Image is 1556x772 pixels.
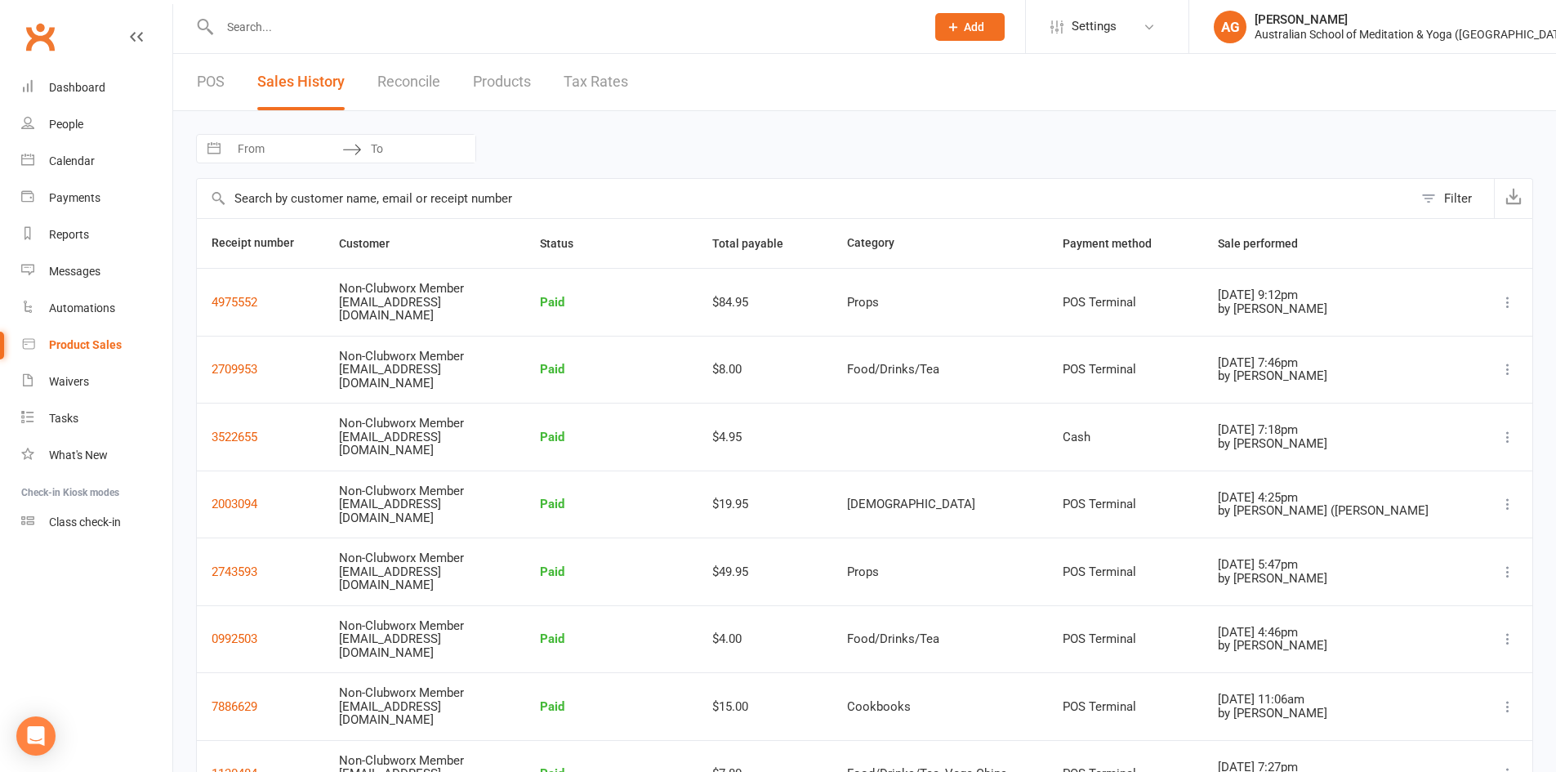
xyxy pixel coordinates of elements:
[712,565,818,579] div: $49.95
[49,301,115,315] div: Automations
[20,16,60,57] a: Clubworx
[339,431,486,457] div: [EMAIL_ADDRESS][DOMAIN_NAME]
[540,700,683,714] div: Paid
[712,431,818,444] div: $4.95
[197,54,225,110] a: POS
[1218,572,1462,586] div: by [PERSON_NAME]
[21,216,172,253] a: Reports
[964,20,984,33] span: Add
[21,69,172,106] a: Dashboard
[212,359,257,379] button: 2709953
[935,13,1005,41] button: Add
[212,697,257,716] button: 7886629
[540,498,683,511] div: Paid
[1218,626,1462,640] div: [DATE] 4:46pm
[339,632,486,659] div: [EMAIL_ADDRESS][DOMAIN_NAME]
[212,494,257,514] button: 2003094
[339,484,464,498] span: Non-Clubworx Member
[1413,179,1494,218] button: Filter
[49,265,100,278] div: Messages
[712,700,818,714] div: $15.00
[21,290,172,327] a: Automations
[49,515,121,529] div: Class check-in
[49,228,89,241] div: Reports
[1218,234,1316,253] button: Sale performed
[21,400,172,437] a: Tasks
[1218,423,1462,437] div: [DATE] 7:18pm
[712,498,818,511] div: $19.95
[1218,302,1462,316] div: by [PERSON_NAME]
[339,700,486,727] div: [EMAIL_ADDRESS][DOMAIN_NAME]
[257,54,345,110] a: Sales History
[21,504,172,541] a: Class kiosk mode
[540,237,591,250] span: Status
[49,338,122,351] div: Product Sales
[21,180,172,216] a: Payments
[49,191,100,204] div: Payments
[16,716,56,756] div: Open Intercom Messenger
[212,292,257,312] button: 4975552
[197,179,1413,218] input: Search by customer name, email or receipt number
[564,54,628,110] a: Tax Rates
[712,632,818,646] div: $4.00
[540,363,683,377] div: Paid
[712,237,801,250] span: Total payable
[339,281,464,296] span: Non-Clubworx Member
[21,437,172,474] a: What's New
[339,618,464,633] span: Non-Clubworx Member
[229,135,342,163] input: From
[21,106,172,143] a: People
[1218,707,1462,721] div: by [PERSON_NAME]
[1218,237,1316,250] span: Sale performed
[1063,700,1188,714] div: POS Terminal
[540,431,683,444] div: Paid
[49,412,78,425] div: Tasks
[540,234,591,253] button: Status
[339,363,486,390] div: [EMAIL_ADDRESS][DOMAIN_NAME]
[473,54,531,110] a: Products
[362,135,475,163] input: To
[21,364,172,400] a: Waivers
[377,54,440,110] a: Reconcile
[212,427,257,447] button: 3522655
[197,219,324,268] th: Receipt number
[339,551,464,565] span: Non-Clubworx Member
[339,296,486,323] div: [EMAIL_ADDRESS][DOMAIN_NAME]
[21,143,172,180] a: Calendar
[199,135,229,163] button: Interact with the calendar and add the check-in date for your trip.
[1063,498,1188,511] div: POS Terminal
[49,375,89,388] div: Waivers
[339,565,486,592] div: [EMAIL_ADDRESS][DOMAIN_NAME]
[1063,296,1188,310] div: POS Terminal
[847,363,1033,377] div: Food/Drinks/Tea
[339,416,464,431] span: Non-Clubworx Member
[1218,369,1462,383] div: by [PERSON_NAME]
[215,16,914,38] input: Search...
[1214,11,1246,43] div: AG
[49,81,105,94] div: Dashboard
[540,632,683,646] div: Paid
[339,498,486,524] div: [EMAIL_ADDRESS][DOMAIN_NAME]
[1063,237,1170,250] span: Payment method
[540,296,683,310] div: Paid
[1218,558,1462,572] div: [DATE] 5:47pm
[832,219,1048,268] th: Category
[49,154,95,167] div: Calendar
[1218,504,1462,518] div: by [PERSON_NAME] ([PERSON_NAME]
[1063,363,1188,377] div: POS Terminal
[339,685,464,700] span: Non-Clubworx Member
[49,118,83,131] div: People
[1072,8,1117,45] span: Settings
[1218,693,1462,707] div: [DATE] 11:06am
[212,562,257,582] button: 2743593
[21,327,172,364] a: Product Sales
[847,632,1033,646] div: Food/Drinks/Tea
[339,349,464,364] span: Non-Clubworx Member
[1218,288,1462,302] div: [DATE] 9:12pm
[1218,639,1462,653] div: by [PERSON_NAME]
[1063,234,1170,253] button: Payment method
[712,363,818,377] div: $8.00
[847,700,1033,714] div: Cookbooks
[712,234,801,253] button: Total payable
[847,498,1033,511] div: [DEMOGRAPHIC_DATA]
